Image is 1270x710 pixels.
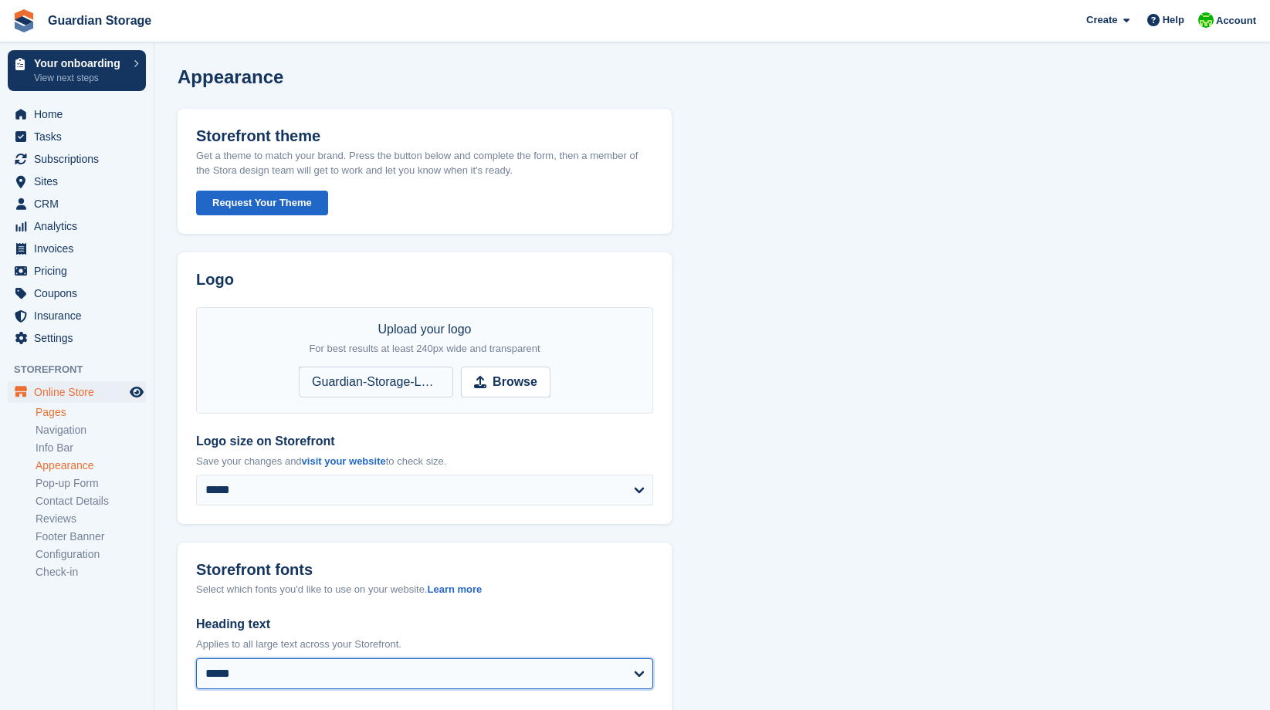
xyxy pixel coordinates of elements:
[493,373,537,391] strong: Browse
[14,362,154,377] span: Storefront
[36,494,146,509] a: Contact Details
[427,583,482,595] a: Learn more
[34,305,127,326] span: Insurance
[34,260,127,282] span: Pricing
[12,9,36,32] img: stora-icon-8386f47178a22dfd0bd8f6a31ec36ba5ce8667c1dd55bd0f319d3a0aa187defe.svg
[8,238,146,259] a: menu
[299,367,453,397] span: Guardian-Storage-Logo-stacked-1.png
[8,260,146,282] a: menu
[1086,12,1117,28] span: Create
[34,126,127,147] span: Tasks
[178,66,283,87] h1: Appearance
[8,148,146,170] a: menu
[196,561,313,579] h2: Storefront fonts
[196,615,653,634] label: Heading text
[36,512,146,526] a: Reviews
[34,381,127,403] span: Online Store
[196,432,653,451] label: Logo size on Storefront
[36,565,146,580] a: Check-in
[36,423,146,438] a: Navigation
[302,455,386,467] a: visit your website
[34,103,127,125] span: Home
[196,637,653,652] p: Applies to all large text across your Storefront.
[1163,12,1184,28] span: Help
[196,454,653,469] p: Save your changes and to check size.
[196,582,653,597] div: Select which fonts you'd like to use on your website.
[8,171,146,192] a: menu
[34,148,127,170] span: Subscriptions
[196,191,328,216] button: Request Your Theme
[34,71,126,85] p: View next steps
[8,327,146,349] a: menu
[34,171,127,192] span: Sites
[36,458,146,473] a: Appearance
[127,383,146,401] a: Preview store
[196,271,653,289] h2: Logo
[309,343,540,354] span: For best results at least 240px wide and transparent
[8,193,146,215] a: menu
[34,282,127,304] span: Coupons
[36,476,146,491] a: Pop-up Form
[36,441,146,455] a: Info Bar
[8,381,146,403] a: menu
[1216,13,1256,29] span: Account
[34,327,127,349] span: Settings
[196,148,653,178] p: Get a theme to match your brand. Press the button below and complete the form, then a member of t...
[34,215,127,237] span: Analytics
[309,320,540,357] div: Upload your logo
[8,50,146,91] a: Your onboarding View next steps
[1198,12,1214,28] img: Andrew Kinakin
[34,58,126,69] p: Your onboarding
[8,282,146,304] a: menu
[36,529,146,544] a: Footer Banner
[34,238,127,259] span: Invoices
[36,547,146,562] a: Configuration
[8,215,146,237] a: menu
[36,405,146,420] a: Pages
[8,126,146,147] a: menu
[8,103,146,125] a: menu
[299,367,550,397] input: Browse Guardian-Storage-Logo-stacked-1.png
[42,8,157,33] a: Guardian Storage
[34,193,127,215] span: CRM
[8,305,146,326] a: menu
[196,127,320,145] h2: Storefront theme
